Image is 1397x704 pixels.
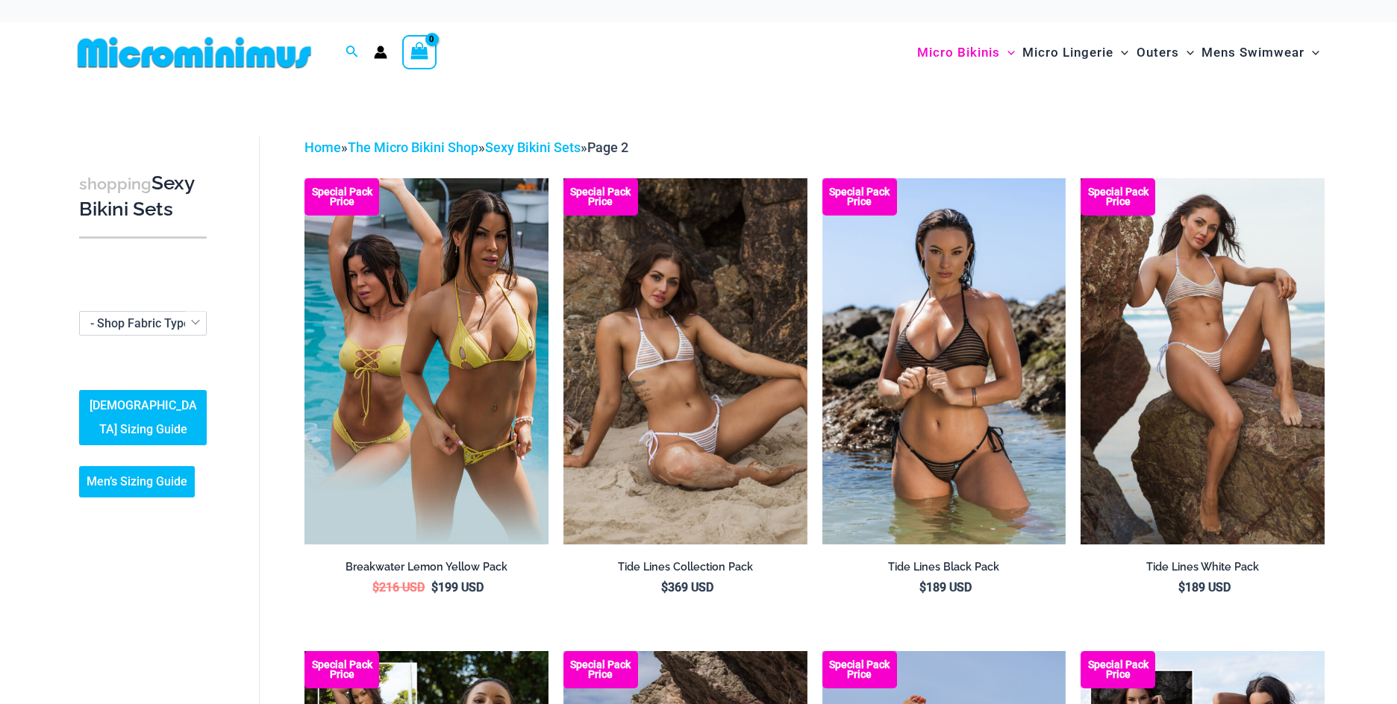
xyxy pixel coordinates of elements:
[304,178,549,544] a: Breakwater Lemon Yellow Bikini Pack Breakwater Lemon Yellow Bikini Pack 2Breakwater Lemon Yellow ...
[346,43,359,62] a: Search icon link
[1113,34,1128,72] span: Menu Toggle
[374,45,387,59] a: Account icon link
[79,171,207,222] h3: Sexy Bikini Sets
[1000,34,1015,72] span: Menu Toggle
[304,560,549,574] h2: Breakwater Lemon Yellow Pack
[563,560,807,574] h2: Tide Lines Collection Pack
[917,34,1000,72] span: Micro Bikinis
[587,139,628,155] span: Page 2
[822,660,897,679] b: Special Pack Price
[80,312,206,335] span: - Shop Fabric Type
[1081,660,1155,679] b: Special Pack Price
[90,316,190,330] span: - Shop Fabric Type
[1133,30,1198,75] a: OutersMenu ToggleMenu Toggle
[563,178,807,544] img: Tide Lines White 308 Tri Top 470 Thong 07
[919,580,926,594] span: $
[1198,30,1323,75] a: Mens SwimwearMenu ToggleMenu Toggle
[563,178,807,544] a: Tide Lines White 308 Tri Top 470 Thong 07 Tide Lines Black 308 Tri Top 480 Micro 01Tide Lines Bla...
[911,28,1325,78] nav: Site Navigation
[79,311,207,336] span: - Shop Fabric Type
[1022,34,1113,72] span: Micro Lingerie
[402,35,437,69] a: View Shopping Cart, empty
[304,139,628,155] span: » » »
[431,580,438,594] span: $
[822,560,1066,579] a: Tide Lines Black Pack
[372,580,379,594] span: $
[822,178,1066,544] a: Tide Lines Black 350 Halter Top 470 Thong 04 Tide Lines Black 350 Halter Top 470 Thong 03Tide Lin...
[1201,34,1304,72] span: Mens Swimwear
[304,560,549,579] a: Breakwater Lemon Yellow Pack
[348,139,478,155] a: The Micro Bikini Shop
[79,390,207,445] a: [DEMOGRAPHIC_DATA] Sizing Guide
[1179,34,1194,72] span: Menu Toggle
[1019,30,1132,75] a: Micro LingerieMenu ToggleMenu Toggle
[563,660,638,679] b: Special Pack Price
[304,139,341,155] a: Home
[822,187,897,207] b: Special Pack Price
[563,560,807,579] a: Tide Lines Collection Pack
[304,187,379,207] b: Special Pack Price
[822,560,1066,574] h2: Tide Lines Black Pack
[72,36,317,69] img: MM SHOP LOGO FLAT
[1178,580,1185,594] span: $
[485,139,581,155] a: Sexy Bikini Sets
[372,580,425,594] bdi: 216 USD
[1081,560,1325,574] h2: Tide Lines White Pack
[1304,34,1319,72] span: Menu Toggle
[919,580,972,594] bdi: 189 USD
[822,178,1066,544] img: Tide Lines Black 350 Halter Top 470 Thong 04
[79,466,195,497] a: Men’s Sizing Guide
[304,178,549,544] img: Breakwater Lemon Yellow Bikini Pack
[1081,560,1325,579] a: Tide Lines White Pack
[1178,580,1231,594] bdi: 189 USD
[1137,34,1179,72] span: Outers
[563,187,638,207] b: Special Pack Price
[661,580,713,594] bdi: 369 USD
[1081,187,1155,207] b: Special Pack Price
[913,30,1019,75] a: Micro BikinisMenu ToggleMenu Toggle
[79,175,151,193] span: shopping
[1081,178,1325,544] img: Tide Lines White 350 Halter Top 470 Thong 05
[1081,178,1325,544] a: Tide Lines White 350 Halter Top 470 Thong 05 Tide Lines White 350 Halter Top 470 Thong 03Tide Lin...
[304,660,379,679] b: Special Pack Price
[431,580,484,594] bdi: 199 USD
[661,580,668,594] span: $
